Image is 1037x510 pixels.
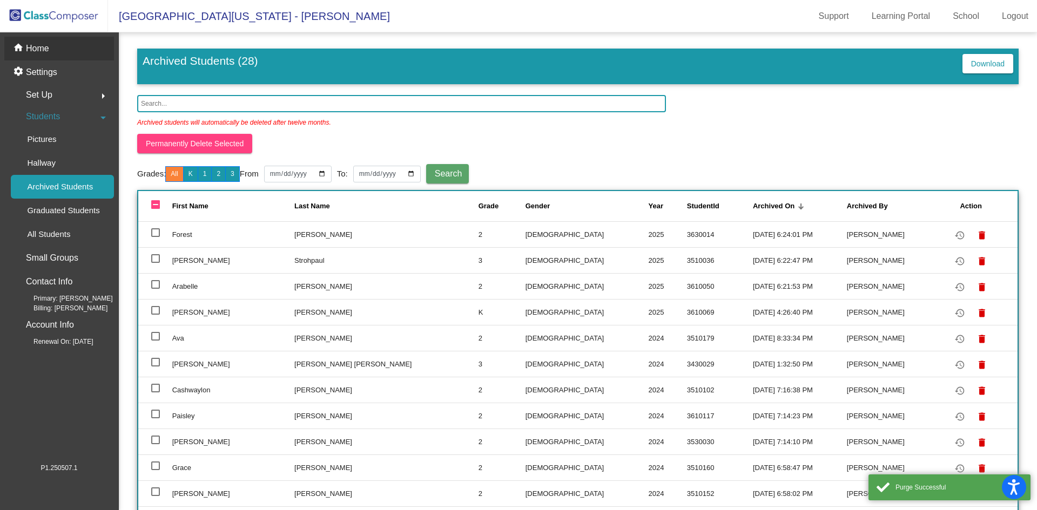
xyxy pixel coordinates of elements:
[953,436,966,449] mat-icon: restore
[172,247,294,273] td: [PERSON_NAME]
[526,377,649,403] td: [DEMOGRAPHIC_DATA]
[847,221,938,247] td: [PERSON_NAME]
[687,325,753,351] td: 3510179
[172,325,294,351] td: Ava
[27,204,99,217] p: Graduated Students
[526,351,649,377] td: [DEMOGRAPHIC_DATA]
[649,429,687,454] td: 2024
[847,454,938,480] td: [PERSON_NAME]
[687,480,753,506] td: 3510152
[753,403,847,429] td: [DATE] 7:14:23 PM
[479,299,526,325] td: K
[526,480,649,506] td: [DEMOGRAPHIC_DATA]
[975,358,988,371] mat-icon: delete
[526,454,649,480] td: [DEMOGRAPHIC_DATA]
[479,273,526,299] td: 2
[479,377,526,403] td: 2
[687,299,753,325] td: 3610069
[294,429,479,454] td: [PERSON_NAME]
[26,66,57,79] p: Settings
[294,201,479,212] div: Last Name
[172,454,294,480] td: Grace
[294,221,479,247] td: [PERSON_NAME]
[526,299,649,325] td: [DEMOGRAPHIC_DATA]
[172,480,294,506] td: [PERSON_NAME]
[479,221,526,247] td: 2
[847,480,938,506] td: [PERSON_NAME]
[753,351,847,377] td: [DATE] 1:32:50 PM
[240,168,259,180] a: From
[26,42,49,55] p: Home
[479,480,526,506] td: 2
[137,168,166,180] a: Grades:
[225,166,240,182] button: 3
[479,325,526,351] td: 2
[172,201,294,212] div: First Name
[649,480,687,506] td: 2024
[97,90,110,103] mat-icon: arrow_right
[753,377,847,403] td: [DATE] 7:16:38 PM
[165,166,183,182] button: All
[753,221,847,247] td: [DATE] 6:24:01 PM
[847,201,888,212] div: Archived By
[137,112,331,127] p: Archived students will automatically be deleted after twelve months.
[526,201,550,212] div: Gender
[687,273,753,299] td: 3610050
[172,377,294,403] td: Cashwaylon
[847,403,938,429] td: [PERSON_NAME]
[953,307,966,319] mat-icon: restore
[294,273,479,299] td: [PERSON_NAME]
[172,201,208,212] div: First Name
[953,384,966,397] mat-icon: restore
[479,429,526,454] td: 2
[526,201,649,212] div: Gender
[211,166,226,182] button: 2
[294,325,479,351] td: [PERSON_NAME]
[26,109,60,124] span: Students
[27,180,93,193] p: Archived Students
[953,358,966,371] mat-icon: restore
[649,351,687,377] td: 2024
[526,429,649,454] td: [DEMOGRAPHIC_DATA]
[294,377,479,403] td: [PERSON_NAME]
[847,325,938,351] td: [PERSON_NAME]
[649,403,687,429] td: 2024
[294,299,479,325] td: [PERSON_NAME]
[137,134,252,153] button: Permanently Delete Selected
[649,273,687,299] td: 2025
[26,87,52,103] span: Set Up
[16,303,107,313] span: Billing: [PERSON_NAME]
[687,454,753,480] td: 3510160
[962,54,1013,73] button: Download
[479,351,526,377] td: 3
[526,403,649,429] td: [DEMOGRAPHIC_DATA]
[294,247,479,273] td: Strohpaul
[975,410,988,423] mat-icon: delete
[526,247,649,273] td: [DEMOGRAPHIC_DATA]
[847,351,938,377] td: [PERSON_NAME]
[435,169,462,178] span: Search
[975,436,988,449] mat-icon: delete
[649,201,687,212] div: Year
[649,325,687,351] td: 2024
[172,273,294,299] td: Arabelle
[753,429,847,454] td: [DATE] 7:14:10 PM
[294,454,479,480] td: [PERSON_NAME]
[183,166,198,182] button: K
[479,247,526,273] td: 3
[687,377,753,403] td: 3510102
[810,8,858,25] a: Support
[847,299,938,325] td: [PERSON_NAME]
[847,429,938,454] td: [PERSON_NAME]
[687,351,753,377] td: 3430029
[27,157,56,169] p: Hallway
[953,462,966,475] mat-icon: restore
[975,281,988,294] mat-icon: delete
[479,403,526,429] td: 2
[953,281,966,294] mat-icon: restore
[847,201,938,212] div: Archived By
[172,403,294,429] td: Paisley
[172,299,294,325] td: [PERSON_NAME]
[16,337,93,346] span: Renewal On: [DATE]
[649,201,663,212] div: Year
